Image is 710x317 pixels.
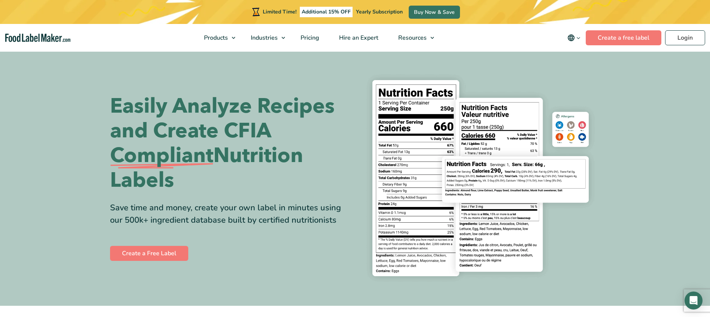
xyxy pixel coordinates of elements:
a: Buy Now & Save [409,6,460,19]
h1: Easily Analyze Recipes and Create CFIA Nutrition Labels [110,94,350,193]
span: Resources [396,34,427,42]
a: Login [665,30,705,45]
span: Additional 15% OFF [300,7,353,17]
a: Products [194,24,239,52]
span: Yearly Subscription [356,8,403,15]
a: Pricing [291,24,327,52]
span: Limited Time! [263,8,296,15]
span: Products [202,34,229,42]
a: Create a free label [586,30,661,45]
div: Save time and money, create your own label in minutes using our 500k+ ingredient database built b... [110,202,350,226]
div: Open Intercom Messenger [685,292,703,310]
a: Hire an Expert [329,24,387,52]
a: Industries [241,24,289,52]
span: Hire an Expert [337,34,379,42]
a: Create a Free Label [110,246,188,261]
span: Industries [249,34,278,42]
span: Compliant [110,143,213,168]
a: Resources [388,24,438,52]
span: Pricing [298,34,320,42]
